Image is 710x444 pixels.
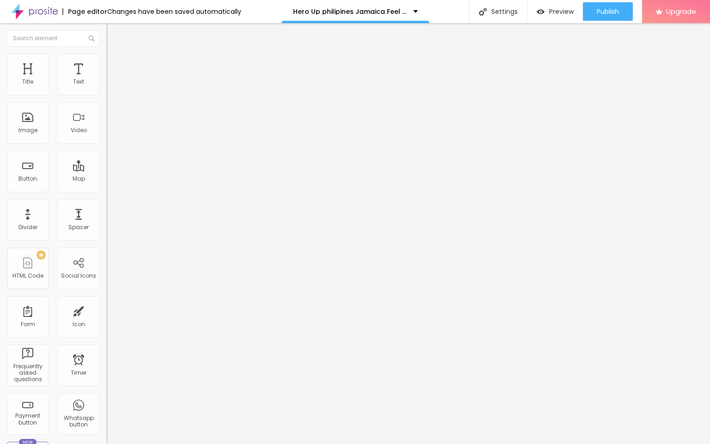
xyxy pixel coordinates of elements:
[537,8,545,16] img: view-1.svg
[597,8,619,15] span: Publish
[18,127,37,134] div: Image
[73,176,85,182] div: Map
[61,273,96,279] div: Social Icons
[18,176,37,182] div: Button
[22,79,33,85] div: Title
[583,2,633,21] button: Publish
[7,30,99,47] input: Search element
[666,7,696,15] span: Upgrade
[18,224,37,231] div: Divider
[106,23,710,444] iframe: Editor
[89,36,94,41] img: Icone
[527,2,583,21] button: Preview
[71,370,86,376] div: Timer
[9,363,46,383] div: Frequently asked questions
[60,415,97,428] div: Whatsapp button
[293,8,406,15] p: Hero Up philipines Jamaica Feel the Power Within
[71,127,87,134] div: Video
[73,79,84,85] div: Text
[68,224,89,231] div: Spacer
[73,321,85,328] div: Icon
[107,8,241,15] div: Changes have been saved automatically
[12,273,43,279] div: HTML Code
[62,8,107,15] div: Page editor
[21,321,35,328] div: Form
[549,8,574,15] span: Preview
[9,413,46,426] div: Payment button
[479,8,487,16] img: Icone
